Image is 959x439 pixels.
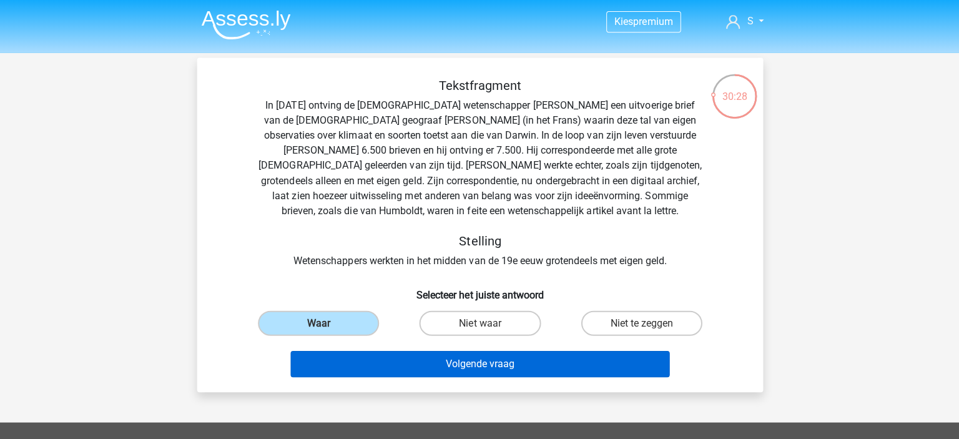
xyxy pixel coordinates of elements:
[745,15,752,27] span: S
[218,277,741,299] h6: Selecteer het juiste antwoord
[606,13,679,30] a: Kiespremium
[580,309,701,334] label: Niet te zeggen
[613,16,632,27] span: Kies
[632,16,671,27] span: premium
[291,349,669,375] button: Volgende vraag
[218,77,741,267] div: In [DATE] ontving de [DEMOGRAPHIC_DATA] wetenschapper [PERSON_NAME] een uitvoerige brief van de [...
[202,10,291,39] img: Assessly
[258,309,379,334] label: Waar
[419,309,539,334] label: Niet waar
[258,232,701,247] h5: Stelling
[719,14,767,29] a: S
[709,72,756,104] div: 30:28
[258,77,701,92] h5: Tekstfragment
